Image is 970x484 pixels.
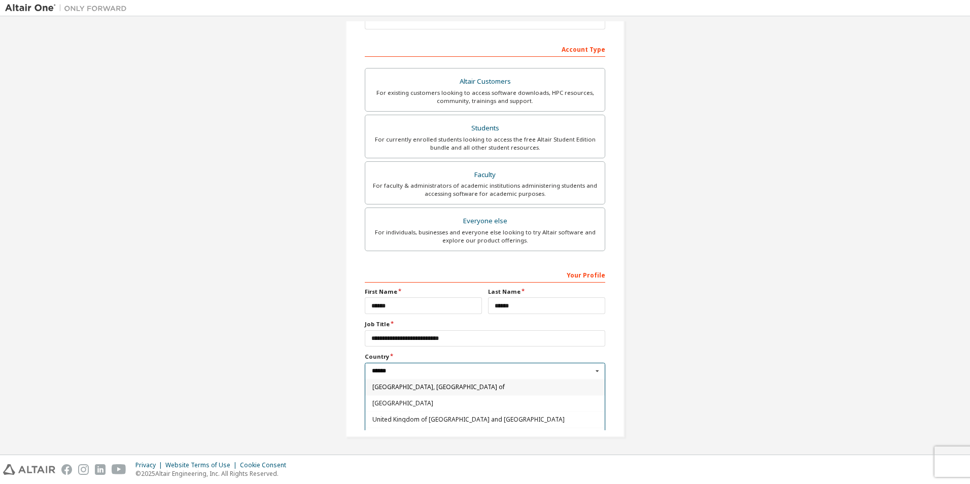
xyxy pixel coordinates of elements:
[365,41,605,57] div: Account Type
[371,228,599,245] div: For individuals, businesses and everyone else looking to try Altair software and explore our prod...
[95,464,106,475] img: linkedin.svg
[61,464,72,475] img: facebook.svg
[135,461,165,469] div: Privacy
[488,288,605,296] label: Last Name
[135,469,292,478] p: © 2025 Altair Engineering, Inc. All Rights Reserved.
[365,353,605,361] label: Country
[371,135,599,152] div: For currently enrolled students looking to access the free Altair Student Edition bundle and all ...
[5,3,132,13] img: Altair One
[240,461,292,469] div: Cookie Consent
[371,182,599,198] div: For faculty & administrators of academic institutions administering students and accessing softwa...
[112,464,126,475] img: youtube.svg
[371,89,599,105] div: For existing customers looking to access software downloads, HPC resources, community, trainings ...
[371,75,599,89] div: Altair Customers
[365,320,605,328] label: Job Title
[365,288,482,296] label: First Name
[371,168,599,182] div: Faculty
[78,464,89,475] img: instagram.svg
[372,384,598,390] span: [GEOGRAPHIC_DATA], [GEOGRAPHIC_DATA] of
[165,461,240,469] div: Website Terms of Use
[372,400,598,406] span: [GEOGRAPHIC_DATA]
[371,214,599,228] div: Everyone else
[372,417,598,423] span: United Kingdom of [GEOGRAPHIC_DATA] and [GEOGRAPHIC_DATA]
[3,464,55,475] img: altair_logo.svg
[371,121,599,135] div: Students
[365,266,605,283] div: Your Profile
